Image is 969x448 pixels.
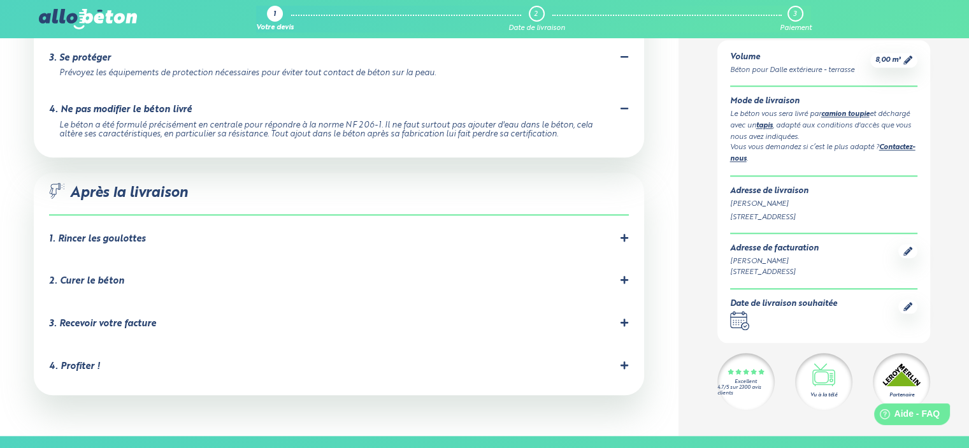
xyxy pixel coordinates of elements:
[730,212,918,222] div: [STREET_ADDRESS]
[273,11,276,19] div: 1
[730,256,819,267] div: [PERSON_NAME]
[49,234,145,245] div: 1. Rincer les goulottes
[49,183,629,215] div: Après la livraison
[39,9,137,29] img: allobéton
[49,105,192,115] div: 4. Ne pas modifier le béton livré
[735,379,757,384] div: Excellent
[49,53,111,64] div: 3. Se protéger
[49,319,156,329] div: 3. Recevoir votre facture
[534,10,538,18] div: 2
[889,391,914,399] div: Partenaire
[779,6,811,33] a: 3 Paiement
[717,385,775,396] div: 4.7/5 sur 2300 avis clients
[730,267,819,278] div: [STREET_ADDRESS]
[256,24,294,33] div: Votre devis
[821,111,870,118] a: camion toupie
[730,142,918,165] div: Vous vous demandez si c’est le plus adapté ? .
[793,10,796,18] div: 3
[730,53,854,62] div: Volume
[730,299,837,308] div: Date de livraison souhaitée
[59,69,614,78] div: Prévoyez les équipements de protection nécessaires pour éviter tout contact de béton sur la peau.
[49,361,100,372] div: 4. Profiter !
[779,24,811,33] div: Paiement
[508,6,565,33] a: 2 Date de livraison
[508,24,565,33] div: Date de livraison
[730,244,819,254] div: Adresse de facturation
[256,6,294,33] a: 1 Votre devis
[730,187,918,196] div: Adresse de livraison
[59,121,614,140] div: Le béton a été formulé précisément en centrale pour répondre à la norme NF 206-1. Il ne faut surt...
[730,97,918,106] div: Mode de livraison
[49,276,124,287] div: 2. Curer le béton
[730,64,854,75] div: Béton pour Dalle extérieure - terrasse
[730,199,918,210] div: [PERSON_NAME]
[730,109,918,142] div: Le béton vous sera livré par et déchargé avec un , adapté aux conditions d'accès que vous nous av...
[756,122,773,129] a: tapis
[810,391,837,399] div: Vu à la télé
[856,398,955,434] iframe: Help widget launcher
